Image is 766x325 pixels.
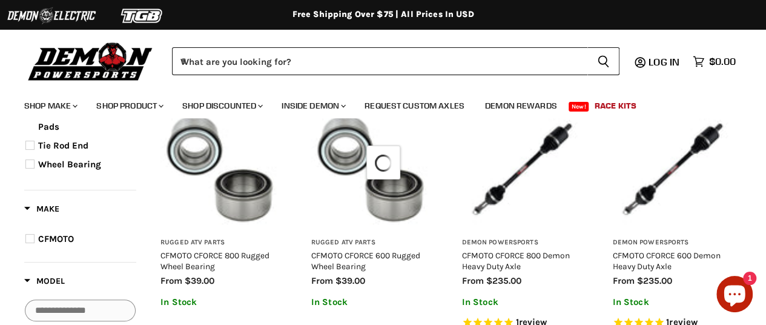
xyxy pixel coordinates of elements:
[15,93,85,118] a: Shop Make
[160,297,281,307] p: In Stock
[612,275,634,286] span: from
[649,56,679,68] span: Log in
[24,276,65,286] span: Model
[25,300,136,321] input: Search Options
[462,297,583,307] p: In Stock
[355,93,474,118] a: Request Custom Axles
[160,109,281,230] img: CFMOTO CFORCE 800 Rugged Wheel Bearing
[173,93,270,118] a: Shop Discounted
[15,89,733,118] ul: Main menu
[38,159,101,170] span: Wheel Bearing
[185,275,214,286] span: $39.00
[612,109,733,230] img: CFMOTO CFORCE 600 Demon Heavy Duty Axle
[612,250,720,271] a: CFMOTO CFORCE 600 Demon Heavy Duty Axle
[709,56,736,67] span: $0.00
[172,47,619,75] form: Product
[462,238,583,247] h3: Demon Powersports
[272,93,353,118] a: Inside Demon
[311,250,420,271] a: CFMOTO CFORCE 600 Rugged Wheel Bearing
[587,47,619,75] button: Search
[687,53,742,70] a: $0.00
[636,275,672,286] span: $235.00
[311,297,432,307] p: In Stock
[462,109,583,230] img: CFMOTO CFORCE 800 Demon Heavy Duty Axle
[476,93,566,118] a: Demon Rewards
[569,102,589,112] span: New!
[160,238,281,247] h3: Rugged ATV Parts
[24,203,59,218] button: Filter by Make
[335,275,365,286] span: $39.00
[24,275,65,290] button: Filter by Model
[172,47,587,75] input: When autocomplete results are available use up and down arrows to review and enter to select
[486,275,521,286] span: $235.00
[6,4,97,27] img: Demon Electric Logo 2
[586,93,645,118] a: Race Kits
[311,238,432,247] h3: Rugged ATV Parts
[462,250,570,271] a: CFMOTO CFORCE 800 Demon Heavy Duty Axle
[38,233,74,244] span: CFMOTO
[24,39,157,82] img: Demon Powersports
[38,140,88,151] span: Tie Rod End
[97,4,188,27] img: TGB Logo 2
[311,109,432,230] img: CFMOTO CFORCE 600 Rugged Wheel Bearing
[160,275,182,286] span: from
[87,93,171,118] a: Shop Product
[612,238,733,247] h3: Demon Powersports
[311,275,333,286] span: from
[462,275,484,286] span: from
[612,297,733,307] p: In Stock
[160,250,269,271] a: CFMOTO CFORCE 800 Rugged Wheel Bearing
[713,276,756,315] inbox-online-store-chat: Shopify online store chat
[24,204,59,214] span: Make
[643,56,687,67] a: Log in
